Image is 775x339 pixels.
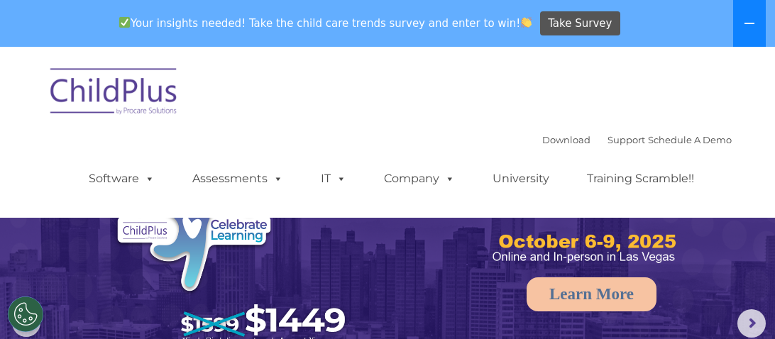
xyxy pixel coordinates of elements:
a: Download [542,134,590,145]
span: Take Survey [548,11,612,36]
span: Your insights needed! Take the child care trends survey and enter to win! [113,9,538,37]
button: Cookies Settings [8,296,43,332]
a: University [478,165,564,193]
a: Schedule A Demo [648,134,732,145]
font: | [542,134,732,145]
a: Company [370,165,469,193]
a: Training Scramble!! [573,165,708,193]
a: Software [75,165,169,193]
a: Take Survey [540,11,620,36]
img: ChildPlus by Procare Solutions [43,58,185,129]
a: Assessments [178,165,297,193]
img: ✅ [119,17,130,28]
a: IT [307,165,361,193]
img: 👏 [521,17,532,28]
a: Learn More [527,277,656,311]
a: Support [608,134,645,145]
